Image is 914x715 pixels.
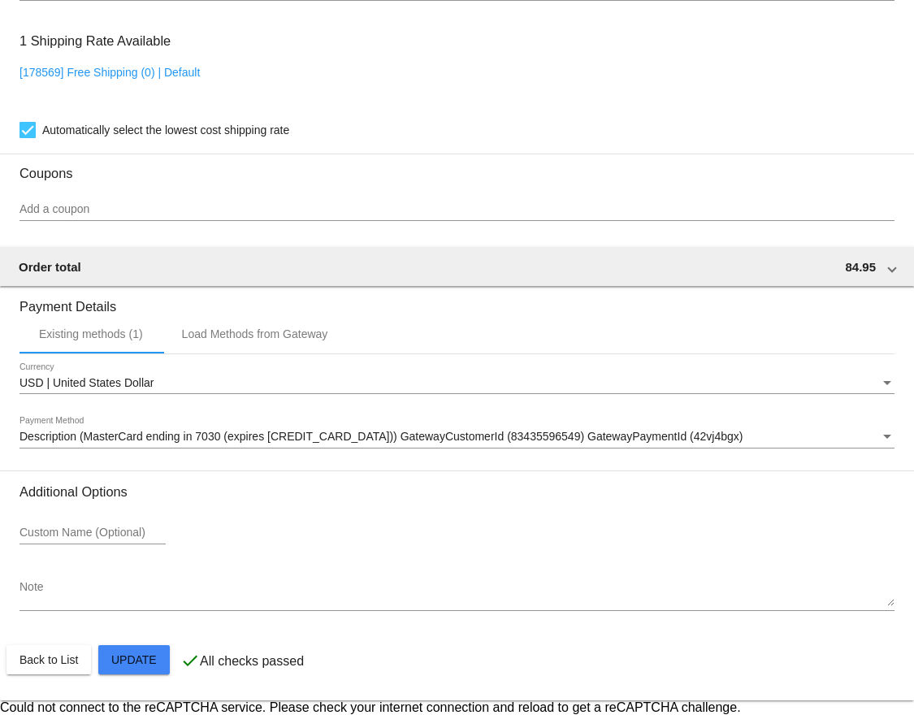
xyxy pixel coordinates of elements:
[19,376,154,389] span: USD | United States Dollar
[19,203,895,216] input: Add a coupon
[6,645,91,674] button: Back to List
[182,327,328,340] div: Load Methods from Gateway
[19,430,743,443] span: Description (MasterCard ending in 7030 (expires [CREDIT_CARD_DATA])) GatewayCustomerId (834355965...
[200,654,304,669] p: All checks passed
[19,287,895,314] h3: Payment Details
[19,154,895,181] h3: Coupons
[19,66,200,79] a: [178569] Free Shipping (0) | Default
[19,653,78,666] span: Back to List
[180,651,200,670] mat-icon: check
[111,653,157,666] span: Update
[845,260,876,274] span: 84.95
[39,327,143,340] div: Existing methods (1)
[19,484,895,500] h3: Additional Options
[19,24,171,58] h3: 1 Shipping Rate Available
[98,645,170,674] button: Update
[42,120,289,140] span: Automatically select the lowest cost shipping rate
[19,260,81,274] span: Order total
[19,377,895,390] mat-select: Currency
[19,431,895,444] mat-select: Payment Method
[19,526,166,539] input: Custom Name (Optional)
